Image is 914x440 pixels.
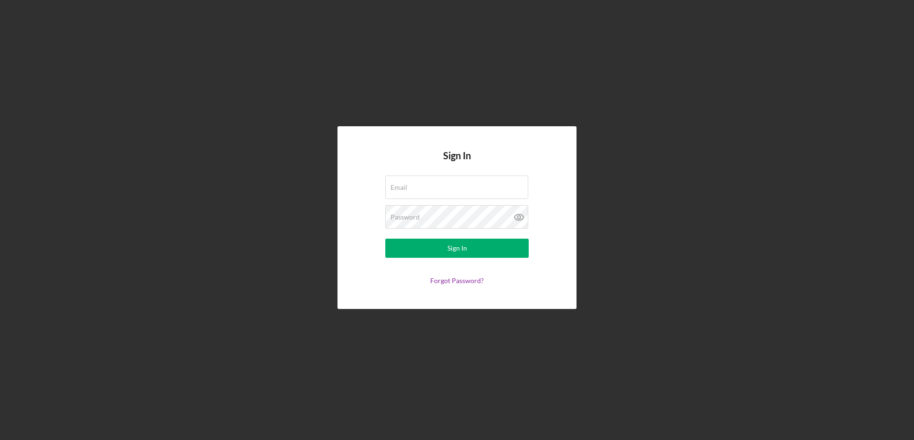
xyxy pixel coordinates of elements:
label: Email [391,184,407,191]
div: Sign In [447,239,467,258]
a: Forgot Password? [430,276,484,285]
label: Password [391,213,420,221]
h4: Sign In [443,150,471,176]
button: Sign In [385,239,529,258]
